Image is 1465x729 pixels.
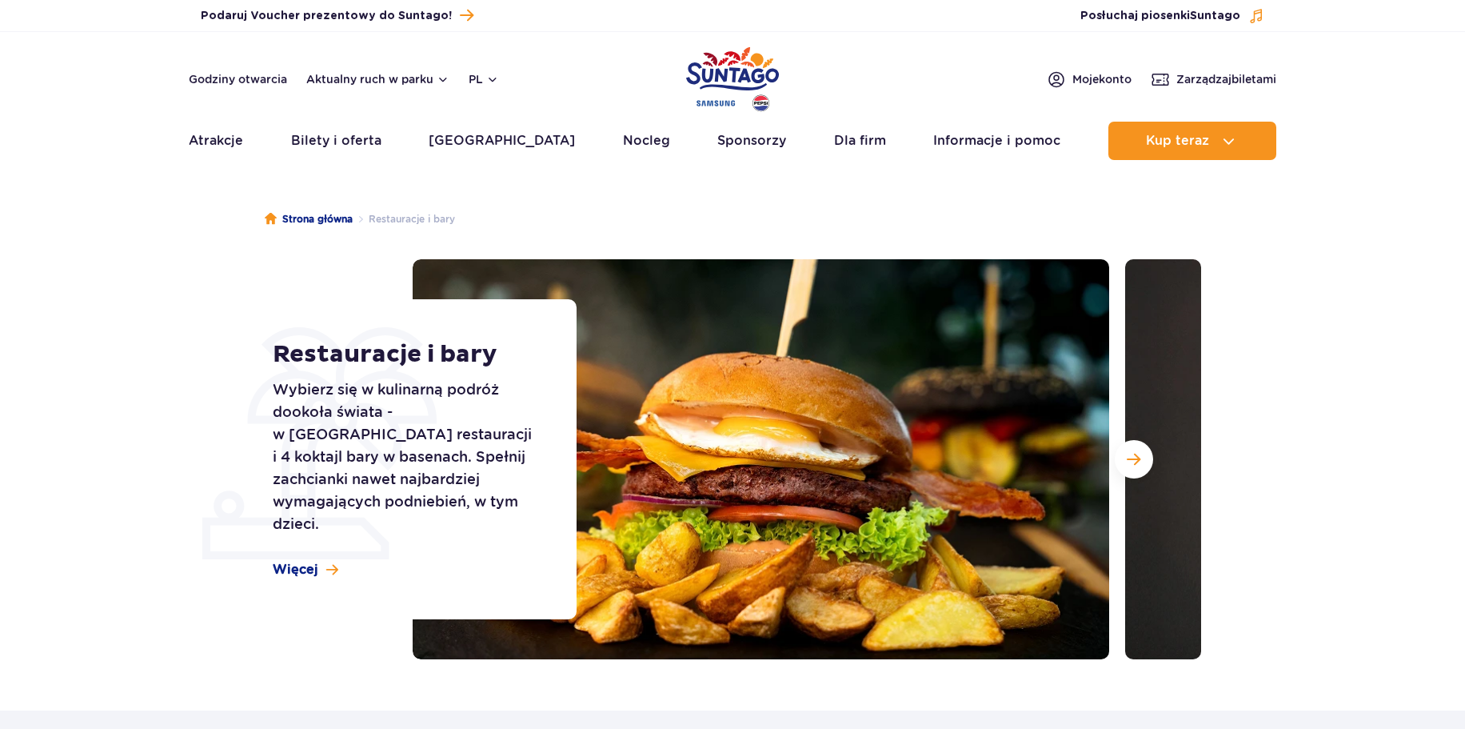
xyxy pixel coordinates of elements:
a: Mojekonto [1047,70,1132,89]
a: Sponsorzy [717,122,786,160]
h1: Restauracje i bary [273,340,541,369]
span: Podaruj Voucher prezentowy do Suntago! [201,8,452,24]
span: Suntago [1190,10,1240,22]
span: Więcej [273,561,318,579]
a: Nocleg [623,122,670,160]
a: [GEOGRAPHIC_DATA] [429,122,575,160]
button: Kup teraz [1108,122,1276,160]
button: pl [469,71,499,87]
span: Posłuchaj piosenki [1080,8,1240,24]
a: Zarządzajbiletami [1151,70,1276,89]
span: Moje konto [1072,71,1132,87]
span: Kup teraz [1146,134,1209,148]
button: Posłuchaj piosenkiSuntago [1080,8,1264,24]
a: Strona główna [265,211,353,227]
button: Następny slajd [1115,440,1153,479]
a: Atrakcje [189,122,243,160]
a: Godziny otwarcia [189,71,287,87]
button: Aktualny ruch w parku [306,73,449,86]
li: Restauracje i bary [353,211,455,227]
a: Podaruj Voucher prezentowy do Suntago! [201,5,473,26]
p: Wybierz się w kulinarną podróż dookoła świata - w [GEOGRAPHIC_DATA] restauracji i 4 koktajl bary ... [273,379,541,535]
a: Więcej [273,561,338,579]
a: Dla firm [834,122,886,160]
span: Zarządzaj biletami [1176,71,1276,87]
a: Park of Poland [686,40,779,114]
a: Informacje i pomoc [933,122,1060,160]
a: Bilety i oferta [291,122,381,160]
